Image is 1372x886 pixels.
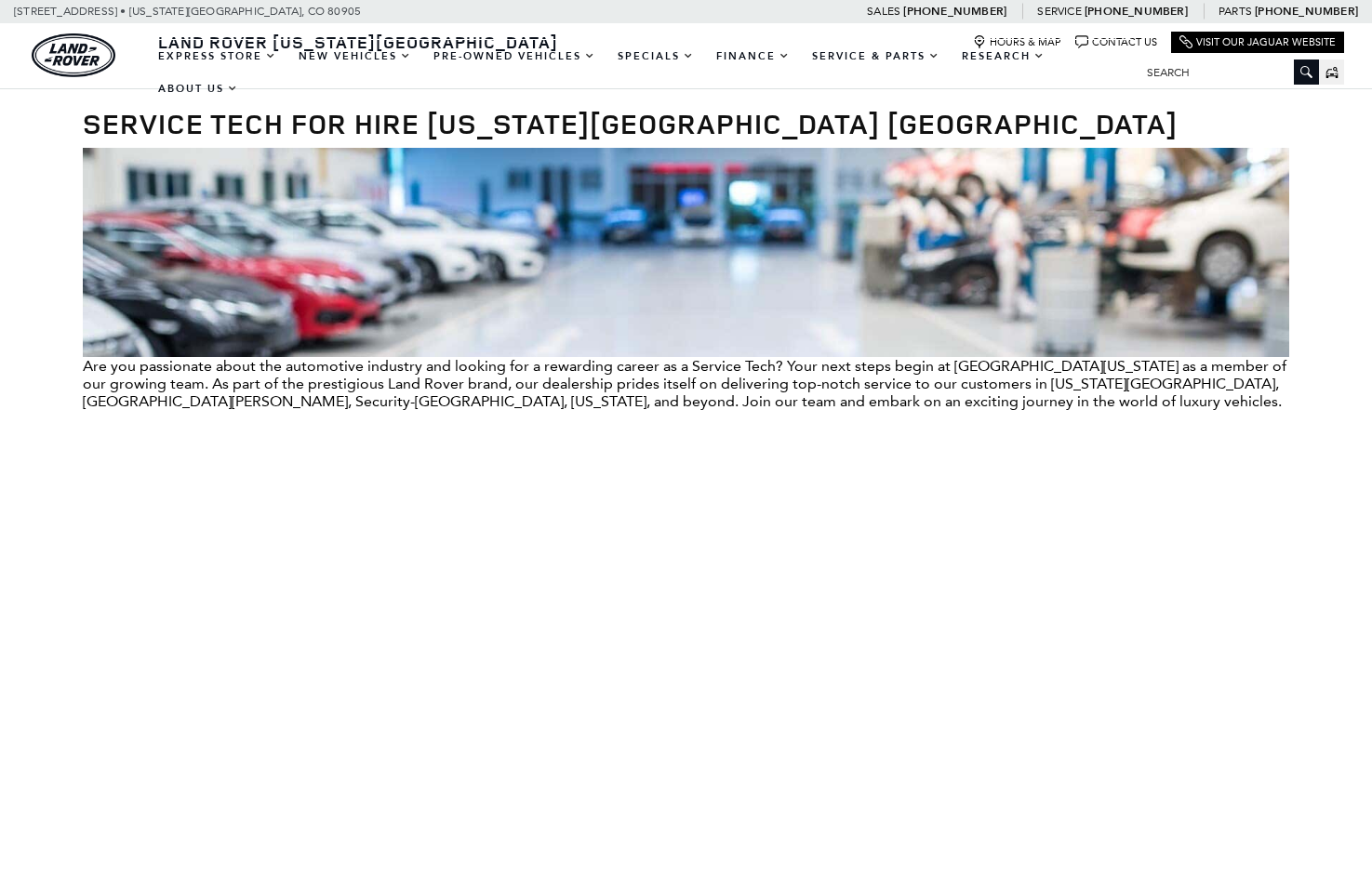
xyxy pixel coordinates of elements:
[83,108,1290,139] h1: Service Tech for Hire [US_STATE][GEOGRAPHIC_DATA] [GEOGRAPHIC_DATA]
[606,40,705,73] a: Specials
[1133,61,1319,84] input: Search
[867,5,900,18] span: Sales
[1075,35,1157,49] a: Contact Us
[1085,4,1188,19] a: [PHONE_NUMBER]
[32,33,115,77] img: Land Rover
[14,5,361,18] a: [STREET_ADDRESS] • [US_STATE][GEOGRAPHIC_DATA], CO 80905
[32,33,115,77] a: land-rover
[83,357,1286,410] span: Are you passionate about the automotive industry and looking for a rewarding career as a Service ...
[422,40,606,73] a: Pre-Owned Vehicles
[147,31,569,53] a: Land Rover [US_STATE][GEOGRAPHIC_DATA]
[83,148,1290,357] img: Service Tech for Hire Colorado Springs CO
[147,40,1133,105] nav: Main Navigation
[287,40,422,73] a: New Vehicles
[801,40,951,73] a: Service & Parts
[1179,35,1336,49] a: Visit Our Jaguar Website
[903,4,1006,19] a: [PHONE_NUMBER]
[147,73,249,105] a: About Us
[705,40,801,73] a: Finance
[951,40,1056,73] a: Research
[1219,5,1252,18] span: Parts
[158,31,558,53] span: Land Rover [US_STATE][GEOGRAPHIC_DATA]
[147,40,287,73] a: EXPRESS STORE
[1037,5,1081,18] span: Service
[1255,4,1358,19] a: [PHONE_NUMBER]
[973,35,1061,49] a: Hours & Map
